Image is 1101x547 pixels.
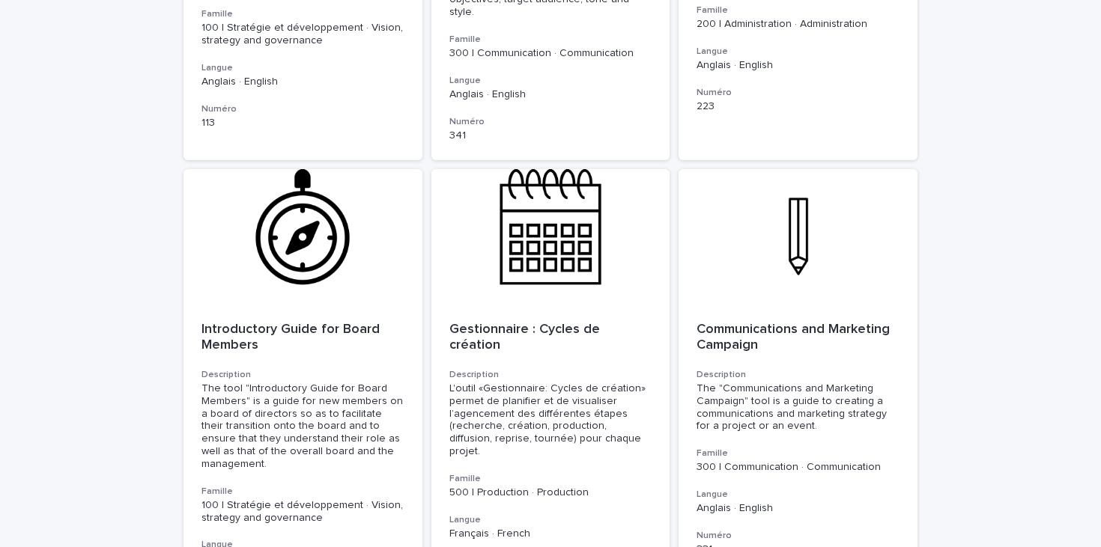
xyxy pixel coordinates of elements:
[697,322,900,354] p: Communications and Marketing Campaign
[449,75,652,87] h3: Langue
[201,8,404,20] h3: Famille
[697,461,900,474] p: 300 | Communication · Communication
[697,382,900,433] div: The "Communications and Marketing Campaign" tool is a guide to creating a communications and mark...
[449,88,652,101] p: Anglais · English
[697,87,900,99] h3: Numéro
[201,369,404,381] h3: Description
[449,129,652,142] p: 341
[449,34,652,46] h3: Famille
[201,499,404,525] p: 100 | Stratégie et développement · Vision, strategy and governance
[449,322,652,354] p: Gestionnaire : Cycles de création
[201,486,404,498] h3: Famille
[449,369,652,381] h3: Description
[697,489,900,501] h3: Langue
[697,100,900,113] p: 223
[697,4,900,16] h3: Famille
[697,369,900,381] h3: Description
[449,473,652,485] h3: Famille
[201,322,404,354] p: Introductory Guide for Board Members
[449,47,652,60] p: 300 | Communication · Communication
[449,116,652,128] h3: Numéro
[449,382,652,458] div: L'outil «Gestionnaire: Cycles de création» permet de planifier et de visualiser l’agencement des ...
[697,530,900,542] h3: Numéro
[697,502,900,515] p: Anglais · English
[201,117,404,129] p: 113
[697,59,900,72] p: Anglais · English
[201,103,404,115] h3: Numéro
[449,514,652,526] h3: Langue
[697,447,900,459] h3: Famille
[201,76,404,88] p: Anglais · English
[697,46,900,58] h3: Langue
[449,528,652,540] p: Français · French
[697,18,900,31] p: 200 | Administration · Administration
[201,382,404,471] div: The tool "Introductory Guide for Board Members" is a guide for new members on a board of director...
[201,62,404,74] h3: Langue
[201,22,404,47] p: 100 | Stratégie et développement · Vision, strategy and governance
[449,486,652,499] p: 500 | Production · Production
